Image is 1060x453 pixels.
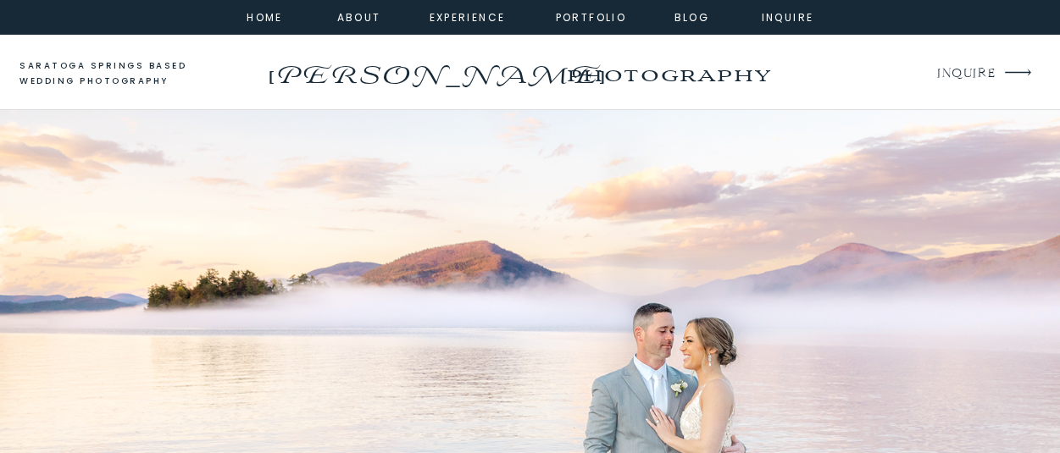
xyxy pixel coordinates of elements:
a: photography [533,51,803,97]
a: saratoga springs based wedding photography [19,58,219,90]
a: inquire [758,8,819,24]
a: Blog [662,8,723,24]
a: experience [430,8,498,24]
a: about [337,8,375,24]
a: portfolio [555,8,628,24]
a: home [242,8,288,24]
a: INQUIRE [937,63,994,86]
a: [PERSON_NAME] [264,55,608,82]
